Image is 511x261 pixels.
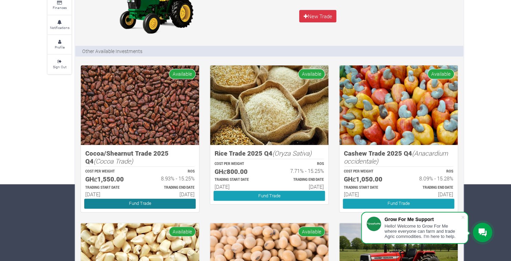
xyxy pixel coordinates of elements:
[53,64,66,69] small: Sign Out
[81,65,199,145] img: growforme image
[47,35,72,54] a: Profile
[82,48,142,55] p: Other Available Investments
[146,191,195,197] h6: [DATE]
[384,217,461,222] div: Grow For Me Support
[214,191,325,201] a: Fund Trade
[215,184,263,190] h6: [DATE]
[84,199,196,209] a: Fund Trade
[344,191,392,197] h6: [DATE]
[85,191,134,197] h6: [DATE]
[85,149,195,165] h5: Cocoa/Shearnut Trade 2025 Q4
[344,175,392,183] h5: GHȼ1,050.00
[53,5,67,10] small: Finances
[85,175,134,183] h5: GHȼ1,550.00
[275,177,324,182] p: Estimated Trading End Date
[85,185,134,190] p: Estimated Trading Start Date
[169,227,196,237] span: Available
[427,69,454,79] span: Available
[344,149,448,165] i: (Anacardium occidentale)
[215,177,263,182] p: Estimated Trading Start Date
[298,227,325,237] span: Available
[47,55,72,74] a: Sign Out
[339,65,458,145] img: growforme image
[50,25,69,30] small: Notifications
[405,169,453,174] p: ROS
[47,15,72,34] a: Notifications
[344,169,392,174] p: COST PER WEIGHT
[298,69,325,79] span: Available
[169,69,196,79] span: Available
[343,199,454,209] a: Fund Trade
[344,185,392,190] p: Estimated Trading Start Date
[55,45,65,50] small: Profile
[215,168,263,176] h5: GHȼ800.00
[146,169,195,174] p: ROS
[405,185,453,190] p: Estimated Trading End Date
[272,149,312,157] i: (Oryza Sativa)
[384,223,461,239] div: Hello! Welcome to Grow For Me where everyone can farm and trade Agric commodities. I'm here to help.
[299,10,336,22] a: New Trade
[275,161,324,167] p: ROS
[215,161,263,167] p: COST PER WEIGHT
[344,149,453,165] h5: Cashew Trade 2025 Q4
[146,185,195,190] p: Estimated Trading End Date
[405,191,453,197] h6: [DATE]
[210,65,328,145] img: growforme image
[405,175,453,181] h6: 8.09% - 15.28%
[94,157,133,165] i: (Cocoa Trade)
[85,169,134,174] p: COST PER WEIGHT
[215,149,324,157] h5: Rice Trade 2025 Q4
[275,184,324,190] h6: [DATE]
[146,175,195,181] h6: 8.93% - 15.25%
[275,168,324,174] h6: 7.71% - 15.25%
